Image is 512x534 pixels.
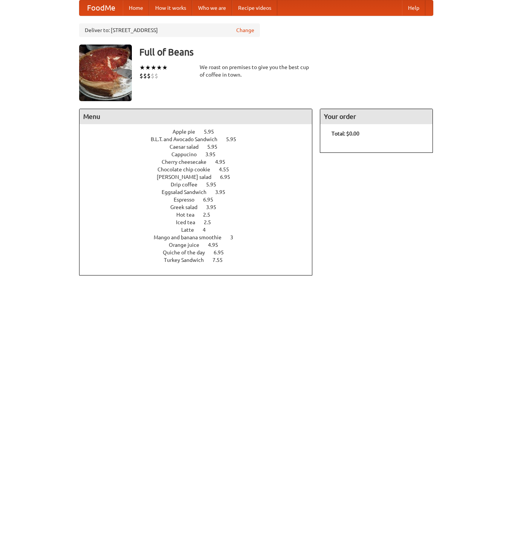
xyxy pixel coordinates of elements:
span: Cherry cheesecake [162,159,214,165]
div: Deliver to: [STREET_ADDRESS] [79,23,260,37]
a: Iced tea 2.5 [176,219,225,225]
a: Latte 4 [181,227,220,233]
li: $ [139,72,143,80]
a: Quiche of the day 6.95 [163,249,238,255]
span: Espresso [174,197,202,203]
li: $ [151,72,154,80]
a: Caesar salad 5.95 [170,144,231,150]
a: Orange juice 4.95 [169,242,232,248]
span: Drip coffee [171,182,205,188]
a: Turkey Sandwich 7.55 [164,257,237,263]
a: Eggsalad Sandwich 3.95 [162,189,239,195]
a: Apple pie 5.95 [173,129,228,135]
h3: Full of Beans [139,45,433,60]
a: Espresso 6.95 [174,197,227,203]
a: How it works [149,0,192,15]
span: 4.95 [208,242,226,248]
li: ★ [162,63,168,72]
span: 4 [203,227,213,233]
a: Cherry cheesecake 4.95 [162,159,239,165]
span: 6.95 [203,197,221,203]
span: [PERSON_NAME] salad [157,174,219,180]
span: 3 [230,234,241,240]
a: Mango and banana smoothie 3 [154,234,247,240]
span: Cappucino [171,151,204,157]
span: Iced tea [176,219,203,225]
span: Turkey Sandwich [164,257,211,263]
a: Drip coffee 5.95 [171,182,230,188]
a: B.L.T. and Avocado Sandwich 5.95 [151,136,250,142]
li: ★ [151,63,156,72]
span: 6.95 [220,174,238,180]
a: Home [123,0,149,15]
span: Quiche of the day [163,249,212,255]
span: 2.5 [204,219,219,225]
span: 6.95 [214,249,231,255]
a: Recipe videos [232,0,277,15]
span: 3.95 [205,151,223,157]
a: [PERSON_NAME] salad 6.95 [157,174,244,180]
b: Total: $0.00 [332,131,359,137]
span: 5.95 [204,129,222,135]
span: 4.95 [215,159,233,165]
span: 5.95 [206,182,224,188]
li: ★ [156,63,162,72]
span: Orange juice [169,242,207,248]
li: $ [143,72,147,80]
a: FoodMe [79,0,123,15]
li: ★ [139,63,145,72]
span: 5.95 [226,136,244,142]
a: Chocolate chip cookie 4.55 [157,166,243,172]
span: Hot tea [176,212,202,218]
a: Change [236,26,254,34]
span: 7.55 [212,257,230,263]
a: Greek salad 3.95 [170,204,230,210]
span: B.L.T. and Avocado Sandwich [151,136,225,142]
a: Who we are [192,0,232,15]
li: $ [154,72,158,80]
li: $ [147,72,151,80]
span: Caesar salad [170,144,206,150]
span: 3.95 [206,204,224,210]
span: 5.95 [207,144,225,150]
a: Cappucino 3.95 [171,151,229,157]
a: Help [402,0,425,15]
span: 3.95 [215,189,233,195]
h4: Your order [320,109,433,124]
li: ★ [145,63,151,72]
span: Latte [181,227,202,233]
span: 2.5 [203,212,218,218]
h4: Menu [79,109,312,124]
a: Hot tea 2.5 [176,212,224,218]
span: Mango and banana smoothie [154,234,229,240]
span: Greek salad [170,204,205,210]
div: We roast on premises to give you the best cup of coffee in town. [200,63,313,78]
span: Apple pie [173,129,203,135]
span: Eggsalad Sandwich [162,189,214,195]
span: Chocolate chip cookie [157,166,218,172]
span: 4.55 [219,166,237,172]
img: angular.jpg [79,45,132,101]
